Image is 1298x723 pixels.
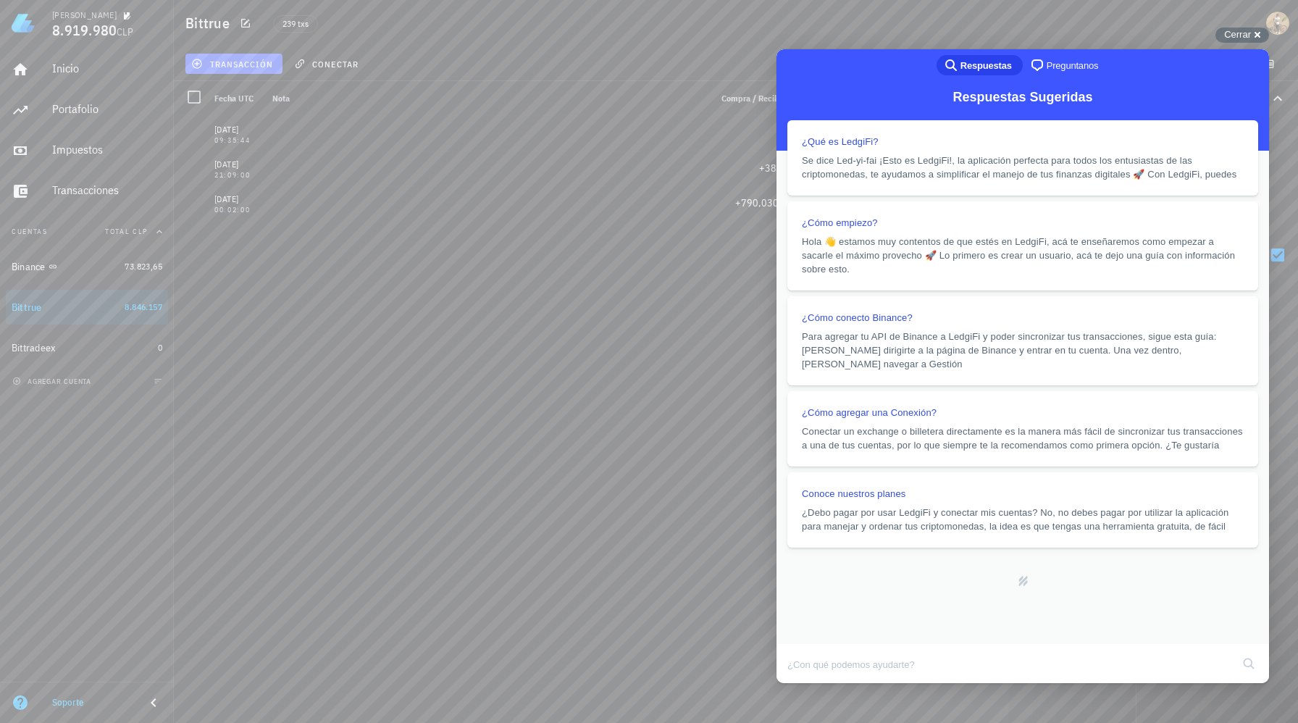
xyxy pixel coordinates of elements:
[704,81,797,116] div: Compra / Recibido
[214,157,261,172] div: [DATE]
[6,93,168,128] a: Portafolio
[297,58,359,70] span: conectar
[267,81,704,116] div: Nota
[6,174,168,209] a: Transacciones
[214,192,261,206] div: [DATE]
[158,342,162,353] span: 0
[6,290,168,325] a: Bittrue 8.846.157
[776,49,1269,683] iframe: Help Scout Beacon - Live Chat, Contact Form, and Knowledge Base
[214,137,261,144] div: 09:35:44
[12,12,35,35] img: LedgiFi
[1215,28,1269,43] button: Cerrar
[1224,29,1251,40] span: Cerrar
[6,249,168,284] a: Binance 73.823,65
[12,342,56,354] div: Bittradeex
[6,133,168,168] a: Impuestos
[735,196,792,209] span: +790,03045
[52,20,117,40] span: 8.919.980
[209,81,267,116] div: Fecha UTC
[185,54,282,74] button: transacción
[272,93,290,104] span: Nota
[194,58,273,70] span: transacción
[185,12,235,35] h1: Bittrue
[125,301,162,312] span: 8.846.157
[214,206,261,214] div: 00:02:00
[52,62,162,75] div: Inicio
[52,143,162,156] div: Impuestos
[282,16,309,32] span: 239 txs
[214,122,261,137] div: [DATE]
[15,377,91,386] span: agregar cuenta
[117,25,133,38] span: CLP
[6,214,168,249] button: CuentasTotal CLP
[6,52,168,87] a: Inicio
[721,93,791,104] span: Compra / Recibido
[6,330,168,365] a: Bittradeex 0
[52,102,162,116] div: Portafolio
[9,374,98,388] button: agregar cuenta
[214,93,254,104] span: Fecha UTC
[214,172,261,179] div: 21:09:00
[52,183,162,197] div: Transacciones
[52,9,117,21] div: [PERSON_NAME]
[759,162,792,175] span: +386,4
[288,54,368,74] button: conectar
[52,697,133,709] div: Soporte
[105,227,148,236] span: Total CLP
[12,261,46,273] div: Binance
[1266,12,1289,35] div: avatar
[12,301,42,314] div: Bittrue
[125,261,162,272] span: 73.823,65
